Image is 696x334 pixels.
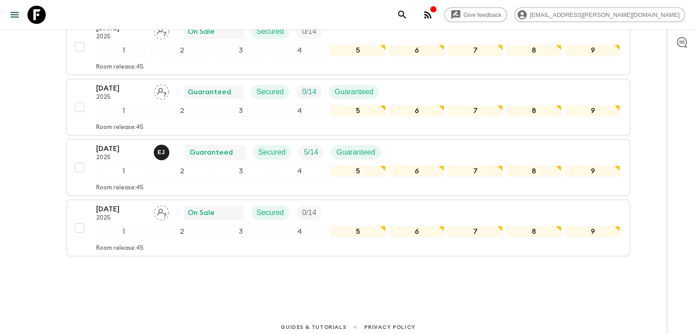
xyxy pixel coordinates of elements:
p: Guaranteed [336,147,375,158]
p: Guaranteed [335,86,373,97]
div: 1 [96,105,151,117]
p: 2025 [96,94,146,101]
div: 6 [389,44,444,56]
div: 6 [389,226,444,237]
div: 4 [272,44,327,56]
div: [EMAIL_ADDRESS][PERSON_NAME][DOMAIN_NAME] [514,7,685,22]
p: [DATE] [96,143,146,154]
p: Secured [257,207,284,218]
div: 8 [507,44,561,56]
p: 5 / 14 [304,147,318,158]
p: 2025 [96,215,146,222]
div: 8 [507,226,561,237]
div: 6 [389,165,444,177]
div: 5 [330,226,385,237]
div: Secured [251,85,290,99]
div: 4 [272,165,327,177]
button: search adventures [393,5,411,24]
div: 3 [213,226,268,237]
div: 8 [507,105,561,117]
div: 3 [213,165,268,177]
span: Give feedback [459,11,507,18]
p: On Sale [188,26,215,37]
button: [DATE]2025Assign pack leaderOn SaleSecuredTrip Fill123456789Room release:45 [66,199,630,256]
span: Assign pack leader [154,27,169,34]
div: Trip Fill [298,145,324,160]
a: Guides & Tutorials [281,322,346,332]
div: 2 [155,44,210,56]
div: 8 [507,165,561,177]
div: 7 [448,165,503,177]
a: Privacy Policy [364,322,415,332]
p: On Sale [188,207,215,218]
p: 0 / 14 [302,86,316,97]
p: 0 / 14 [302,26,316,37]
div: 7 [448,226,503,237]
p: 2025 [96,33,146,41]
div: 5 [330,44,385,56]
p: Room release: 45 [96,245,144,252]
div: 5 [330,165,385,177]
div: 9 [565,165,620,177]
p: [DATE] [96,204,146,215]
div: 1 [96,44,151,56]
p: Guaranteed [188,86,231,97]
div: 9 [565,44,620,56]
p: E J [158,149,165,156]
p: Guaranteed [189,147,233,158]
button: [DATE]2025Assign pack leaderOn SaleSecuredTrip Fill123456789Room release:45 [66,18,630,75]
div: 9 [565,226,620,237]
div: Trip Fill [297,85,322,99]
div: 3 [213,44,268,56]
button: menu [5,5,24,24]
div: 6 [389,105,444,117]
div: 1 [96,226,151,237]
a: Give feedback [444,7,507,22]
div: Secured [251,205,290,220]
div: Trip Fill [297,24,322,39]
div: 5 [330,105,385,117]
div: 4 [272,226,327,237]
div: 1 [96,165,151,177]
p: Room release: 45 [96,64,144,71]
button: [DATE]2025Assign pack leaderGuaranteedSecuredTrip FillGuaranteed123456789Room release:45 [66,79,630,135]
button: [DATE]2025Erhard Jr Vande Wyngaert de la TorreGuaranteedSecuredTrip FillGuaranteed123456789Room r... [66,139,630,196]
div: 9 [565,105,620,117]
div: Secured [253,145,291,160]
p: Room release: 45 [96,124,144,131]
span: Erhard Jr Vande Wyngaert de la Torre [154,147,171,155]
div: 3 [213,105,268,117]
button: EJ [154,145,171,160]
p: 2025 [96,154,146,162]
div: 2 [155,226,210,237]
div: 2 [155,105,210,117]
div: 7 [448,44,503,56]
p: Secured [259,147,286,158]
div: 4 [272,105,327,117]
div: Trip Fill [297,205,322,220]
span: [EMAIL_ADDRESS][PERSON_NAME][DOMAIN_NAME] [525,11,685,18]
p: 0 / 14 [302,207,316,218]
span: Assign pack leader [154,87,169,94]
p: Room release: 45 [96,184,144,192]
p: Secured [257,26,284,37]
p: Secured [257,86,284,97]
div: 7 [448,105,503,117]
div: 2 [155,165,210,177]
span: Assign pack leader [154,208,169,215]
div: Secured [251,24,290,39]
p: [DATE] [96,83,146,94]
